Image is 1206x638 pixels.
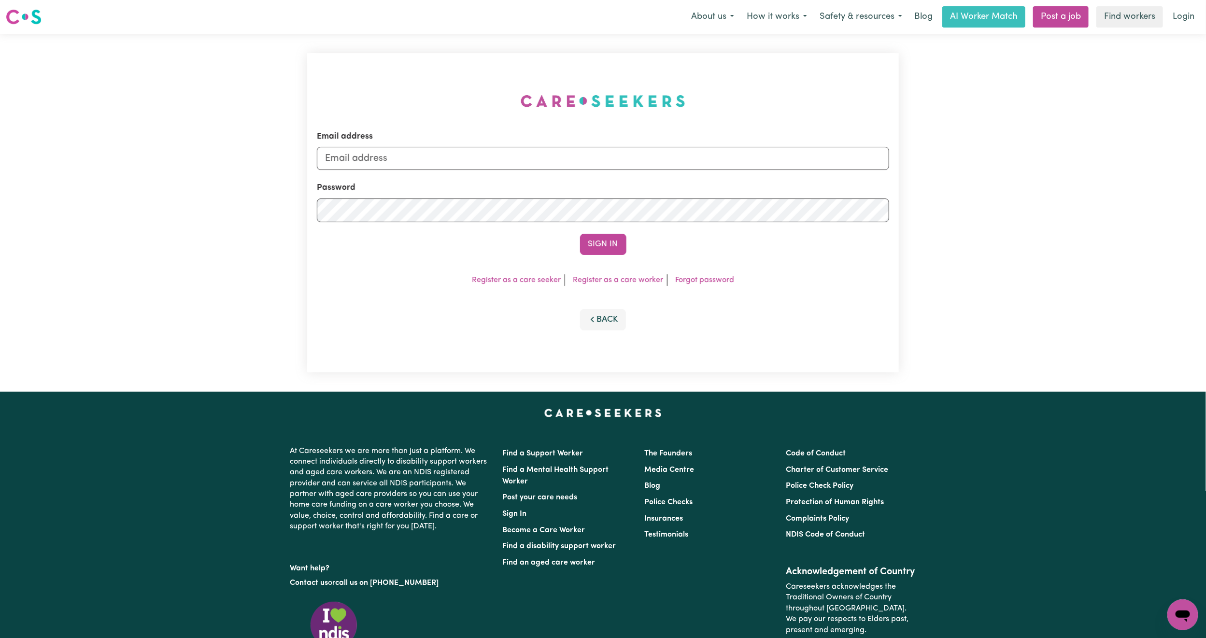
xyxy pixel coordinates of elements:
[317,182,355,194] label: Password
[1096,6,1163,28] a: Find workers
[544,409,662,417] a: Careseekers home page
[942,6,1025,28] a: AI Worker Match
[786,566,916,578] h2: Acknowledgement of Country
[503,510,527,518] a: Sign In
[317,130,373,143] label: Email address
[503,526,585,534] a: Become a Care Worker
[644,531,688,539] a: Testimonials
[786,515,849,523] a: Complaints Policy
[503,494,578,501] a: Post your care needs
[644,498,693,506] a: Police Checks
[644,466,694,474] a: Media Centre
[644,515,683,523] a: Insurances
[1033,6,1089,28] a: Post a job
[6,6,42,28] a: Careseekers logo
[675,276,734,284] a: Forgot password
[336,579,439,587] a: call us on [PHONE_NUMBER]
[1167,599,1198,630] iframe: Button to launch messaging window, conversation in progress
[786,450,846,457] a: Code of Conduct
[573,276,663,284] a: Register as a care worker
[503,466,609,485] a: Find a Mental Health Support Worker
[503,450,583,457] a: Find a Support Worker
[786,498,884,506] a: Protection of Human Rights
[685,7,740,27] button: About us
[786,482,853,490] a: Police Check Policy
[644,450,692,457] a: The Founders
[786,466,888,474] a: Charter of Customer Service
[290,579,328,587] a: Contact us
[290,574,491,592] p: or
[1167,6,1200,28] a: Login
[908,6,938,28] a: Blog
[786,531,865,539] a: NDIS Code of Conduct
[503,542,616,550] a: Find a disability support worker
[290,442,491,536] p: At Careseekers we are more than just a platform. We connect individuals directly to disability su...
[813,7,908,27] button: Safety & resources
[317,147,889,170] input: Email address
[644,482,660,490] a: Blog
[740,7,813,27] button: How it works
[580,234,626,255] button: Sign In
[503,559,596,567] a: Find an aged care worker
[580,309,626,330] button: Back
[472,276,561,284] a: Register as a care seeker
[290,559,491,574] p: Want help?
[6,8,42,26] img: Careseekers logo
